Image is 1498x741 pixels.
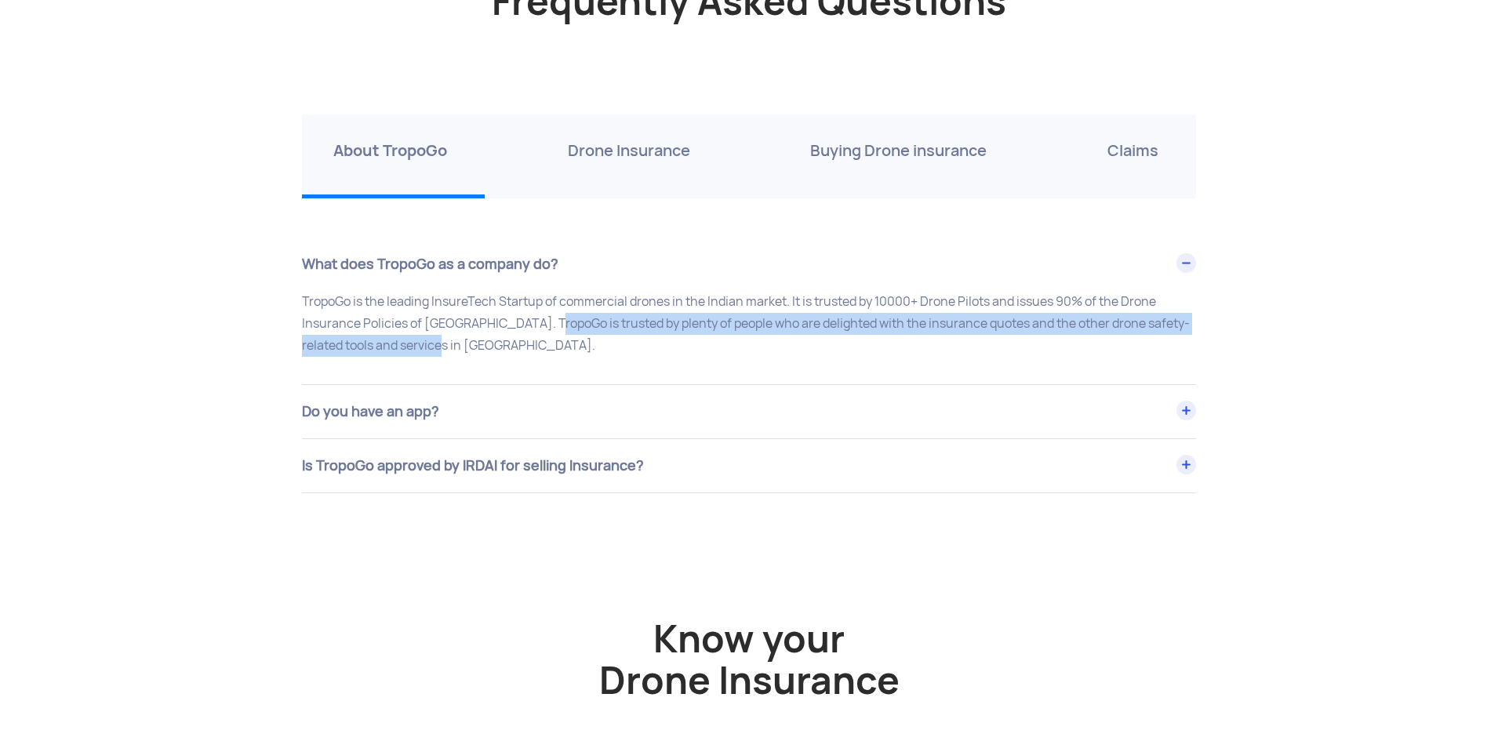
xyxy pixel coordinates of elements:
[1107,138,1158,163] p: Claims
[302,439,1196,492] div: Is TropoGo approved by IRDAI for selling Insurance?
[568,138,690,163] p: Drone Insurance
[302,385,1196,438] div: Do you have an app?
[810,138,987,163] p: Buying Drone insurance
[302,238,1196,291] div: What does TropoGo as a company do?
[333,138,447,163] p: About TropoGo
[302,291,1196,357] p: TropoGo is the leading InsureTech Startup of commercial drones in the Indian market. It is truste...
